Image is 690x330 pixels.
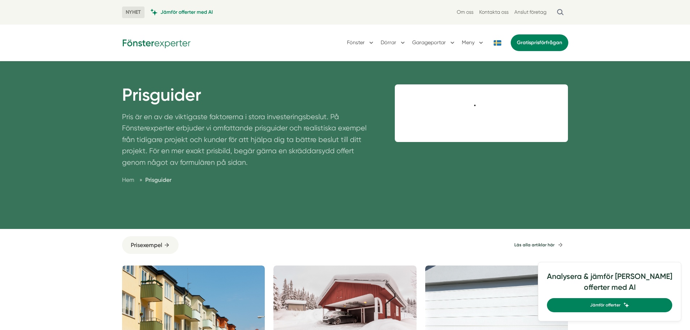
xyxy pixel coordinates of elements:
[160,9,213,16] span: Jämför offerter med AI
[457,9,473,16] a: Om oss
[590,302,620,309] span: Jämför offerter
[479,9,509,16] a: Kontakta oss
[514,9,547,16] a: Anslut företag
[509,238,568,252] a: Läs alla artiklar här
[122,175,378,184] nav: Breadcrumb
[122,111,378,172] p: Pris är en av de viktigaste faktorerna i stora investeringsbeslut. På Fönsterexperter erbjuder vi...
[412,33,456,52] button: Garageportar
[517,39,531,46] span: Gratis
[139,175,142,184] span: »
[381,33,406,52] button: Dörrar
[347,33,375,52] button: Fönster
[547,271,672,298] h4: Analysera & jämför [PERSON_NAME] offerter med AI
[547,298,672,312] a: Jämför offerter
[131,241,162,250] span: Prisexempel
[150,9,213,16] a: Jämför offerter med AI
[145,176,171,183] a: Prisguider
[122,37,191,48] img: Fönsterexperter Logotyp
[122,7,145,18] span: NYHET
[462,33,485,52] button: Meny
[122,236,179,254] a: Prisexempel
[514,242,555,248] span: Läs alla artiklar här
[122,84,378,111] h1: Prisguider
[122,176,134,183] a: Hem
[511,34,568,51] a: Gratisprisförfrågan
